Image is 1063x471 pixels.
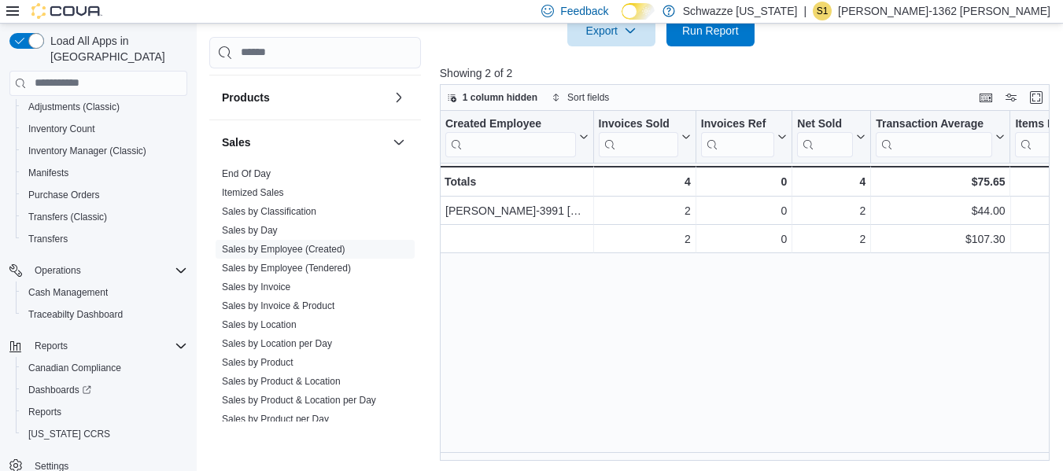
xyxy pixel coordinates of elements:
[22,403,68,421] a: Reports
[22,359,127,377] a: Canadian Compliance
[28,406,61,418] span: Reports
[803,2,806,20] p: |
[22,120,187,138] span: Inventory Count
[876,172,1005,191] div: $75.65
[35,340,68,352] span: Reports
[28,337,187,355] span: Reports
[222,187,284,198] a: Itemized Sales
[22,186,187,204] span: Purchase Orders
[222,300,334,312] span: Sales by Invoice & Product
[440,65,1056,81] p: Showing 2 of 2
[222,281,290,293] a: Sales by Invoice
[445,117,576,157] div: Created Employee
[389,88,408,107] button: Products
[222,376,341,387] a: Sales by Product & Location
[22,164,187,182] span: Manifests
[463,91,537,104] span: 1 column hidden
[22,186,106,204] a: Purchase Orders
[22,305,129,324] a: Traceabilty Dashboard
[22,359,187,377] span: Canadian Compliance
[16,357,194,379] button: Canadian Compliance
[44,33,187,64] span: Load All Apps in [GEOGRAPHIC_DATA]
[16,423,194,445] button: [US_STATE] CCRS
[876,117,992,157] div: Transaction Average
[22,305,187,324] span: Traceabilty Dashboard
[222,90,386,105] button: Products
[28,384,91,396] span: Dashboards
[797,172,866,191] div: 4
[222,134,251,150] h3: Sales
[222,356,293,369] span: Sales by Product
[222,395,376,406] a: Sales by Product & Location per Day
[598,117,690,157] button: Invoices Sold
[876,201,1005,220] div: $44.00
[28,211,107,223] span: Transfers (Classic)
[28,362,121,374] span: Canadian Compliance
[22,164,75,182] a: Manifests
[16,118,194,140] button: Inventory Count
[16,379,194,401] a: Dashboards
[545,88,615,107] button: Sort fields
[222,224,278,237] span: Sales by Day
[445,172,589,191] div: Totals
[797,117,866,157] button: Net Sold
[598,201,690,220] div: 2
[560,3,608,19] span: Feedback
[701,230,787,248] div: 0
[389,133,408,152] button: Sales
[222,413,329,425] span: Sales by Product per Day
[22,381,187,399] span: Dashboards
[222,357,293,368] a: Sales by Product
[567,15,655,46] button: Export
[22,208,113,226] a: Transfers (Classic)
[222,263,351,274] a: Sales by Employee (Tendered)
[876,117,992,132] div: Transaction Average
[16,96,194,118] button: Adjustments (Classic)
[622,3,655,20] input: Dark Mode
[598,117,677,157] div: Invoices Sold
[876,230,1005,248] div: $107.30
[813,2,832,20] div: Seth-1362 Jones
[28,101,120,113] span: Adjustments (Classic)
[876,117,1005,157] button: Transaction Average
[445,117,589,157] button: Created Employee
[1002,88,1021,107] button: Display options
[28,286,108,299] span: Cash Management
[222,168,271,179] a: End Of Day
[3,259,194,281] button: Operations
[701,117,774,132] div: Invoices Ref
[16,401,194,423] button: Reports
[222,338,332,349] a: Sales by Location per Day
[28,261,87,280] button: Operations
[22,142,153,160] a: Inventory Manager (Classic)
[222,243,345,256] span: Sales by Employee (Created)
[838,2,1050,20] p: [PERSON_NAME]-1362 [PERSON_NAME]
[222,90,270,105] h3: Products
[22,120,102,138] a: Inventory Count
[222,205,316,218] span: Sales by Classification
[22,425,187,443] span: Washington CCRS
[28,337,74,355] button: Reports
[222,225,278,236] a: Sales by Day
[222,186,284,199] span: Itemized Sales
[16,304,194,326] button: Traceabilty Dashboard
[797,230,866,248] div: 2
[567,91,609,104] span: Sort fields
[666,15,755,46] button: Run Report
[16,206,194,228] button: Transfers (Classic)
[35,264,81,277] span: Operations
[222,414,329,425] a: Sales by Product per Day
[222,262,351,274] span: Sales by Employee (Tendered)
[222,394,376,407] span: Sales by Product & Location per Day
[817,2,829,20] span: S1
[222,319,297,330] a: Sales by Location
[16,162,194,184] button: Manifests
[445,117,576,132] div: Created Employee
[16,281,194,304] button: Cash Management
[441,88,544,107] button: 1 column hidden
[222,281,290,293] span: Sales by Invoice
[577,15,646,46] span: Export
[22,208,187,226] span: Transfers (Classic)
[22,98,187,116] span: Adjustments (Classic)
